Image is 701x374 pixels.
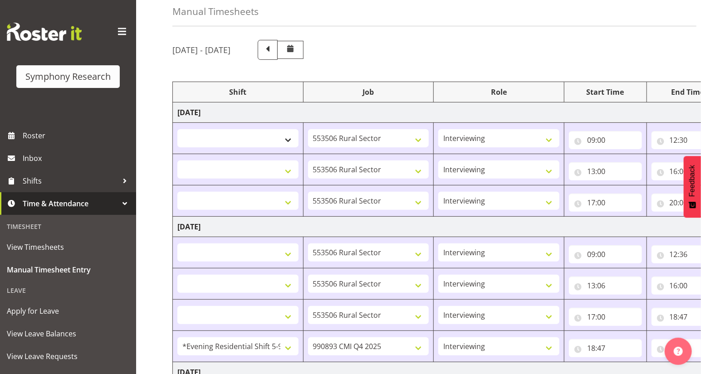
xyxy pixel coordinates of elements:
[25,70,111,83] div: Symphony Research
[23,174,118,188] span: Shifts
[7,350,129,363] span: View Leave Requests
[172,45,230,55] h5: [DATE] - [DATE]
[569,308,642,326] input: Click to select...
[2,258,134,281] a: Manual Timesheet Entry
[674,347,683,356] img: help-xxl-2.png
[23,151,132,165] span: Inbox
[7,304,129,318] span: Apply for Leave
[569,245,642,263] input: Click to select...
[7,23,82,41] img: Rosterit website logo
[569,87,642,97] div: Start Time
[2,322,134,345] a: View Leave Balances
[569,339,642,357] input: Click to select...
[7,263,129,277] span: Manual Timesheet Entry
[2,345,134,368] a: View Leave Requests
[684,156,701,218] button: Feedback - Show survey
[7,240,129,254] span: View Timesheets
[438,87,559,97] div: Role
[23,197,118,210] span: Time & Attendance
[308,87,429,97] div: Job
[569,194,642,212] input: Click to select...
[569,162,642,180] input: Click to select...
[569,131,642,149] input: Click to select...
[177,87,299,97] div: Shift
[2,236,134,258] a: View Timesheets
[2,300,134,322] a: Apply for Leave
[7,327,129,340] span: View Leave Balances
[172,6,259,17] h4: Manual Timesheets
[688,165,696,197] span: Feedback
[2,217,134,236] div: Timesheet
[2,281,134,300] div: Leave
[23,129,132,142] span: Roster
[569,277,642,295] input: Click to select...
